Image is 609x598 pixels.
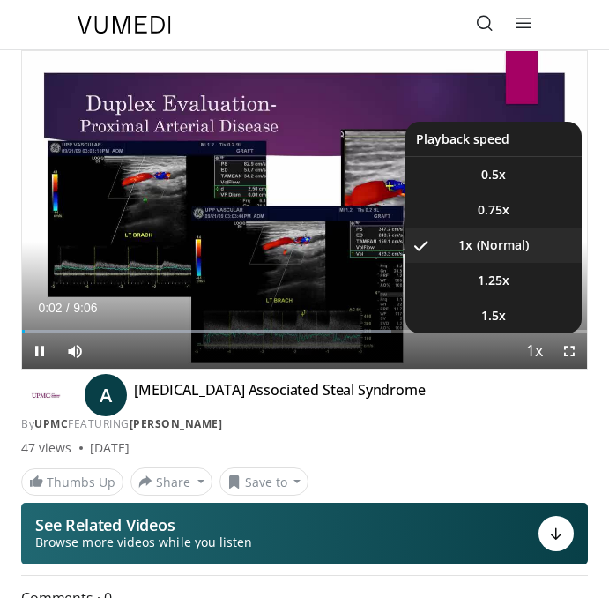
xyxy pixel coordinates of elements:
span: 0.75x [478,201,509,219]
img: UPMC [21,381,71,409]
a: UPMC [34,416,68,431]
button: Share [130,467,212,496]
video-js: Video Player [22,51,587,369]
span: Browse more videos while you listen [35,534,252,551]
span: 0:02 [38,301,62,315]
span: 0.5x [481,166,506,183]
p: See Related Videos [35,516,252,534]
button: Fullscreen [552,333,587,369]
div: Progress Bar [22,330,587,333]
span: 9:06 [73,301,97,315]
button: Save to [219,467,309,496]
div: By FEATURING [21,416,588,432]
button: Pause [22,333,57,369]
button: Mute [57,333,93,369]
span: 1.5x [481,307,506,325]
h4: [MEDICAL_DATA] Associated Steal Syndrome [134,381,426,409]
a: A [85,374,127,416]
img: VuMedi Logo [78,16,171,34]
a: Thumbs Up [21,468,123,496]
a: [PERSON_NAME] [130,416,223,431]
span: 1.25x [478,272,509,289]
span: 47 views [21,439,72,457]
span: / [66,301,70,315]
span: 1x [458,236,472,254]
button: Playback Rate [516,333,552,369]
button: See Related Videos Browse more videos while you listen [21,503,588,564]
div: [DATE] [90,439,130,457]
